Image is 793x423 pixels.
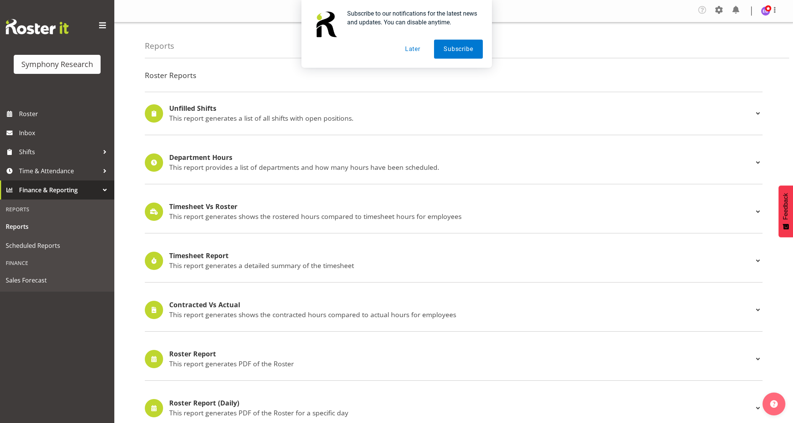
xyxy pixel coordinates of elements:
[19,127,111,139] span: Inbox
[779,185,793,237] button: Feedback - Show survey
[169,114,753,122] p: This report generates a list of all shifts with open positions.
[169,203,753,211] h4: Timesheet Vs Roster
[19,184,99,196] span: Finance & Reporting
[6,221,109,232] span: Reports
[2,201,112,217] div: Reports
[145,153,763,172] div: Department Hours This report provides a list of departments and how many hours have been scheduled.
[169,252,753,260] h4: Timesheet Report
[145,252,763,270] div: Timesheet Report This report generates a detailed summary of the timesheet
[396,40,430,59] button: Later
[145,104,763,123] div: Unfilled Shifts This report generates a list of all shifts with open positions.
[169,359,753,368] p: This report generates PDF of the Roster
[19,146,99,158] span: Shifts
[2,255,112,271] div: Finance
[169,409,753,417] p: This report generates PDF of the Roster for a specific day
[2,236,112,255] a: Scheduled Reports
[169,399,753,407] h4: Roster Report (Daily)
[169,310,753,319] p: This report generates shows the contracted hours compared to actual hours for employees
[169,301,753,309] h4: Contracted Vs Actual
[19,108,111,120] span: Roster
[6,240,109,251] span: Scheduled Reports
[2,271,112,290] a: Sales Forecast
[169,261,753,270] p: This report generates a detailed summary of the timesheet
[782,193,789,220] span: Feedback
[145,203,763,221] div: Timesheet Vs Roster This report generates shows the rostered hours compared to timesheet hours fo...
[145,301,763,319] div: Contracted Vs Actual This report generates shows the contracted hours compared to actual hours fo...
[434,40,482,59] button: Subscribe
[145,71,763,80] h4: Roster Reports
[770,400,778,408] img: help-xxl-2.png
[169,350,753,358] h4: Roster Report
[169,105,753,112] h4: Unfilled Shifts
[145,399,763,417] div: Roster Report (Daily) This report generates PDF of the Roster for a specific day
[19,165,99,177] span: Time & Attendance
[2,217,112,236] a: Reports
[169,212,753,220] p: This report generates shows the rostered hours compared to timesheet hours for employees
[169,163,753,171] p: This report provides a list of departments and how many hours have been scheduled.
[6,275,109,286] span: Sales Forecast
[145,350,763,368] div: Roster Report This report generates PDF of the Roster
[311,9,341,40] img: notification icon
[169,154,753,161] h4: Department Hours
[341,9,483,27] div: Subscribe to our notifications for the latest news and updates. You can disable anytime.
